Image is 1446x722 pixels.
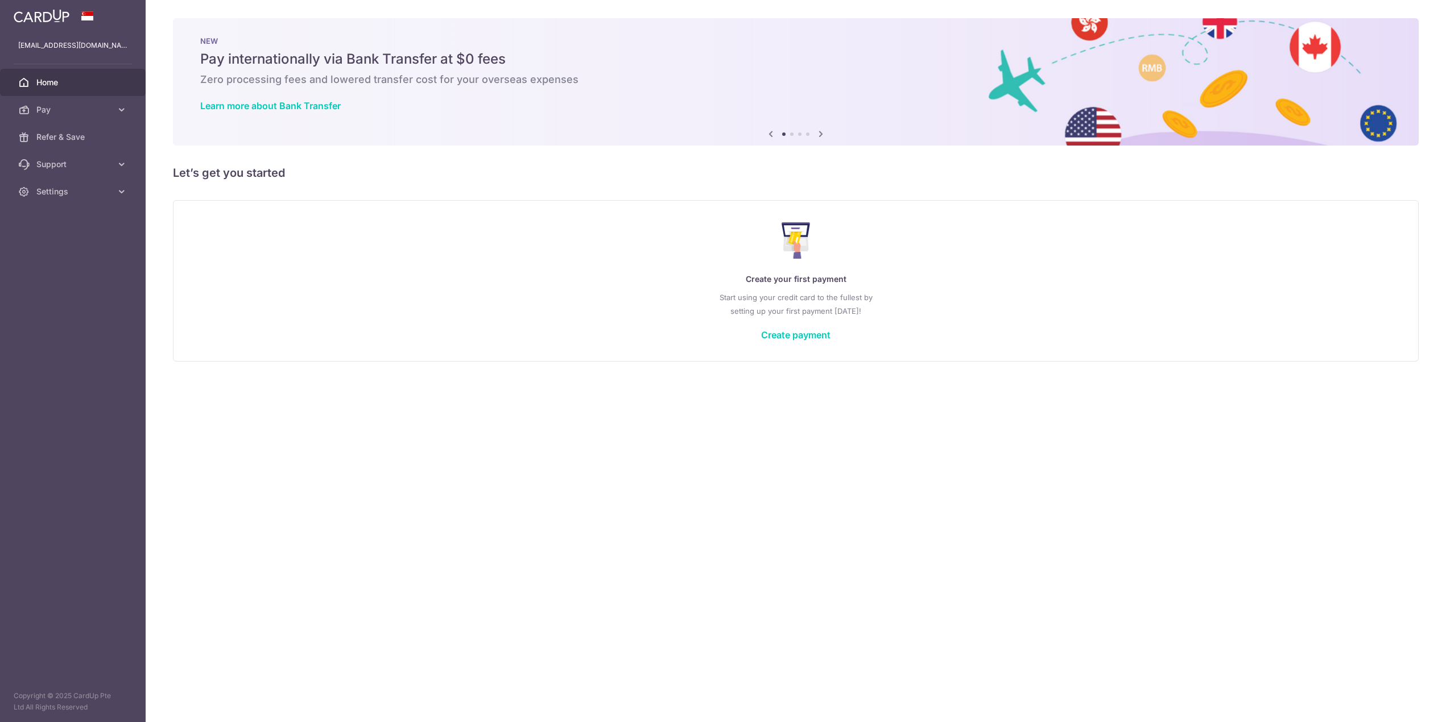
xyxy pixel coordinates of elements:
[36,159,111,170] span: Support
[18,40,127,51] p: [EMAIL_ADDRESS][DOMAIN_NAME]
[173,164,1419,182] h5: Let’s get you started
[36,104,111,115] span: Pay
[200,100,341,111] a: Learn more about Bank Transfer
[196,272,1395,286] p: Create your first payment
[200,73,1391,86] h6: Zero processing fees and lowered transfer cost for your overseas expenses
[782,222,811,259] img: Make Payment
[761,329,831,341] a: Create payment
[173,18,1419,146] img: Bank transfer banner
[36,186,111,197] span: Settings
[196,291,1395,318] p: Start using your credit card to the fullest by setting up your first payment [DATE]!
[200,50,1391,68] h5: Pay internationally via Bank Transfer at $0 fees
[200,36,1391,45] p: NEW
[36,131,111,143] span: Refer & Save
[14,9,69,23] img: CardUp
[36,77,111,88] span: Home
